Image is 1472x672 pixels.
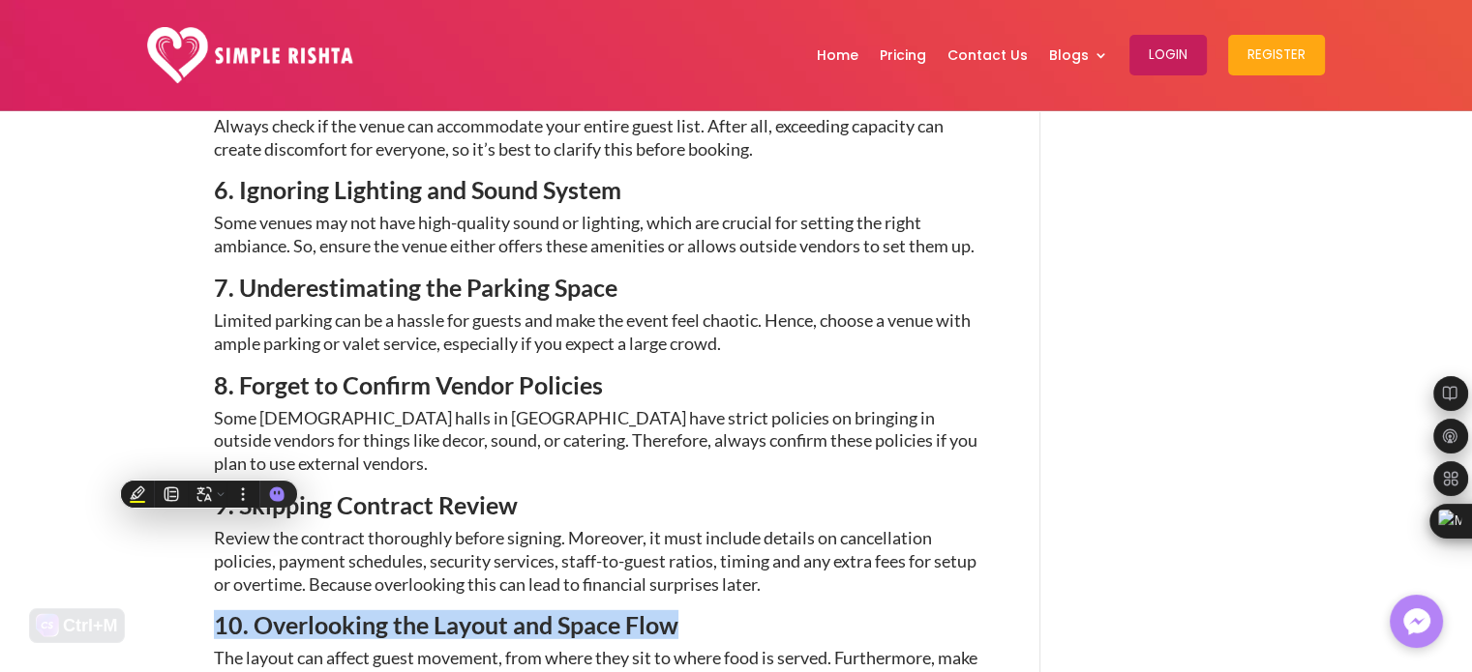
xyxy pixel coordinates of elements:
a: Blogs [1049,5,1108,105]
span: Always check if the venue can accommodate your entire guest list. After all, exceeding capacity c... [214,115,944,160]
a: Contact Us [947,5,1028,105]
span: Some venues may not have high-quality sound or lighting, which are crucial for setting the right ... [214,212,975,256]
button: Login [1129,35,1207,75]
span: 9. Skipping Contract Review [214,490,518,519]
a: Register [1228,5,1325,105]
a: Pricing [880,5,926,105]
span: Limited parking can be a hassle for guests and make the event feel chaotic. Hence, choose a venue... [214,309,971,354]
span: 8. Forget to Confirm Vendor Policies [214,370,603,399]
img: Messenger [1397,602,1436,641]
a: Home [817,5,858,105]
button: Register [1228,35,1325,75]
span: 6. Ignoring Lighting and Sound System [214,175,621,204]
span: Review the contract thoroughly before signing. Moreover, it must include details on cancellation ... [214,527,976,595]
span: 7. Underestimating the Parking Space [214,273,617,302]
div: Ctrl+M [63,616,118,635]
a: Login [1129,5,1207,105]
span: 10. Overlooking the Layout and Space Flow [214,610,678,639]
span: Some [DEMOGRAPHIC_DATA] halls in [GEOGRAPHIC_DATA] have strict policies on bringing in outside ve... [214,407,977,475]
